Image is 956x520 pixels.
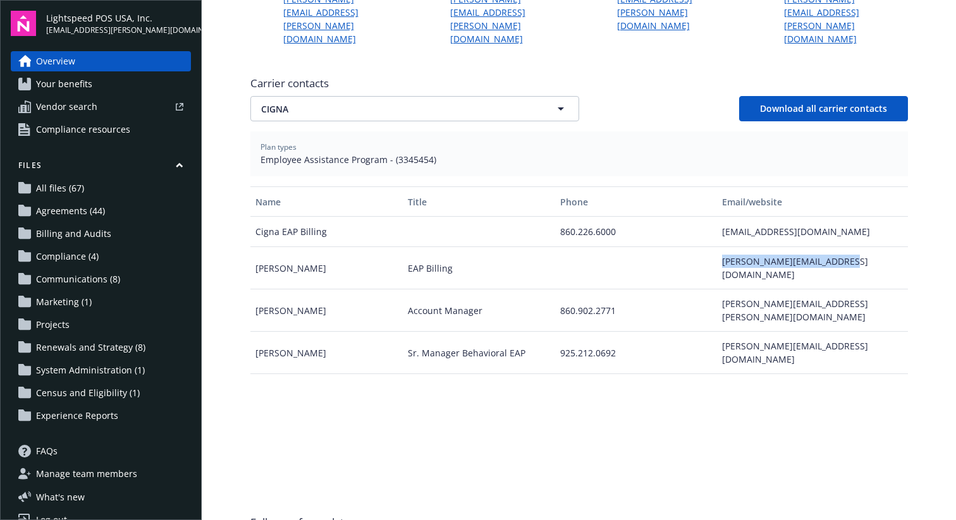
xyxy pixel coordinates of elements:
button: Phone [555,186,717,217]
span: Overview [36,51,75,71]
button: Lightspeed POS USA, Inc.[EMAIL_ADDRESS][PERSON_NAME][DOMAIN_NAME] [46,11,191,36]
button: Name [250,186,403,217]
span: Plan types [260,142,898,153]
div: 860.226.6000 [555,217,717,247]
a: System Administration (1) [11,360,191,380]
span: Carrier contacts [250,76,908,91]
span: FAQs [36,441,58,461]
div: EAP Billing [403,247,555,289]
span: Census and Eligibility (1) [36,383,140,403]
a: Census and Eligibility (1) [11,383,191,403]
span: Lightspeed POS USA, Inc. [46,11,191,25]
button: Email/website [717,186,907,217]
div: [PERSON_NAME][EMAIL_ADDRESS][DOMAIN_NAME] [717,332,907,374]
div: [PERSON_NAME][EMAIL_ADDRESS][PERSON_NAME][DOMAIN_NAME] [717,289,907,332]
button: Title [403,186,555,217]
span: Renewals and Strategy (8) [36,337,145,358]
span: Vendor search [36,97,97,117]
span: Compliance (4) [36,246,99,267]
div: [PERSON_NAME][EMAIL_ADDRESS][DOMAIN_NAME] [717,247,907,289]
span: Manage team members [36,464,137,484]
span: [EMAIL_ADDRESS][PERSON_NAME][DOMAIN_NAME] [46,25,191,36]
a: Compliance (4) [11,246,191,267]
a: Overview [11,51,191,71]
div: 925.212.0692 [555,332,717,374]
a: FAQs [11,441,191,461]
span: Billing and Audits [36,224,111,244]
a: Vendor search [11,97,191,117]
span: Your benefits [36,74,92,94]
div: Cigna EAP Billing [250,217,403,247]
a: Manage team members [11,464,191,484]
span: Download all carrier contacts [760,102,887,114]
span: Compliance resources [36,119,130,140]
a: Agreements (44) [11,201,191,221]
a: Billing and Audits [11,224,191,244]
a: Your benefits [11,74,191,94]
div: [PERSON_NAME] [250,289,403,332]
span: Projects [36,315,70,335]
span: Marketing (1) [36,292,92,312]
span: CIGNA [261,102,524,116]
a: Marketing (1) [11,292,191,312]
div: 860.902.2771 [555,289,717,332]
div: [PERSON_NAME] [250,247,403,289]
div: Name [255,195,398,209]
button: What's new [11,490,105,504]
div: [EMAIL_ADDRESS][DOMAIN_NAME] [717,217,907,247]
span: System Administration (1) [36,360,145,380]
div: Sr. Manager Behavioral EAP [403,332,555,374]
span: All files (67) [36,178,84,198]
div: Title [408,195,550,209]
div: [PERSON_NAME] [250,332,403,374]
span: Employee Assistance Program - (3345454) [260,153,898,166]
button: Download all carrier contacts [739,96,908,121]
img: navigator-logo.svg [11,11,36,36]
span: Communications (8) [36,269,120,289]
button: CIGNA [250,96,579,121]
a: All files (67) [11,178,191,198]
div: Phone [560,195,712,209]
a: Projects [11,315,191,335]
a: Renewals and Strategy (8) [11,337,191,358]
div: Account Manager [403,289,555,332]
span: Experience Reports [36,406,118,426]
a: Experience Reports [11,406,191,426]
span: What ' s new [36,490,85,504]
a: Compliance resources [11,119,191,140]
div: Email/website [722,195,902,209]
span: Agreements (44) [36,201,105,221]
a: Communications (8) [11,269,191,289]
button: Files [11,160,191,176]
